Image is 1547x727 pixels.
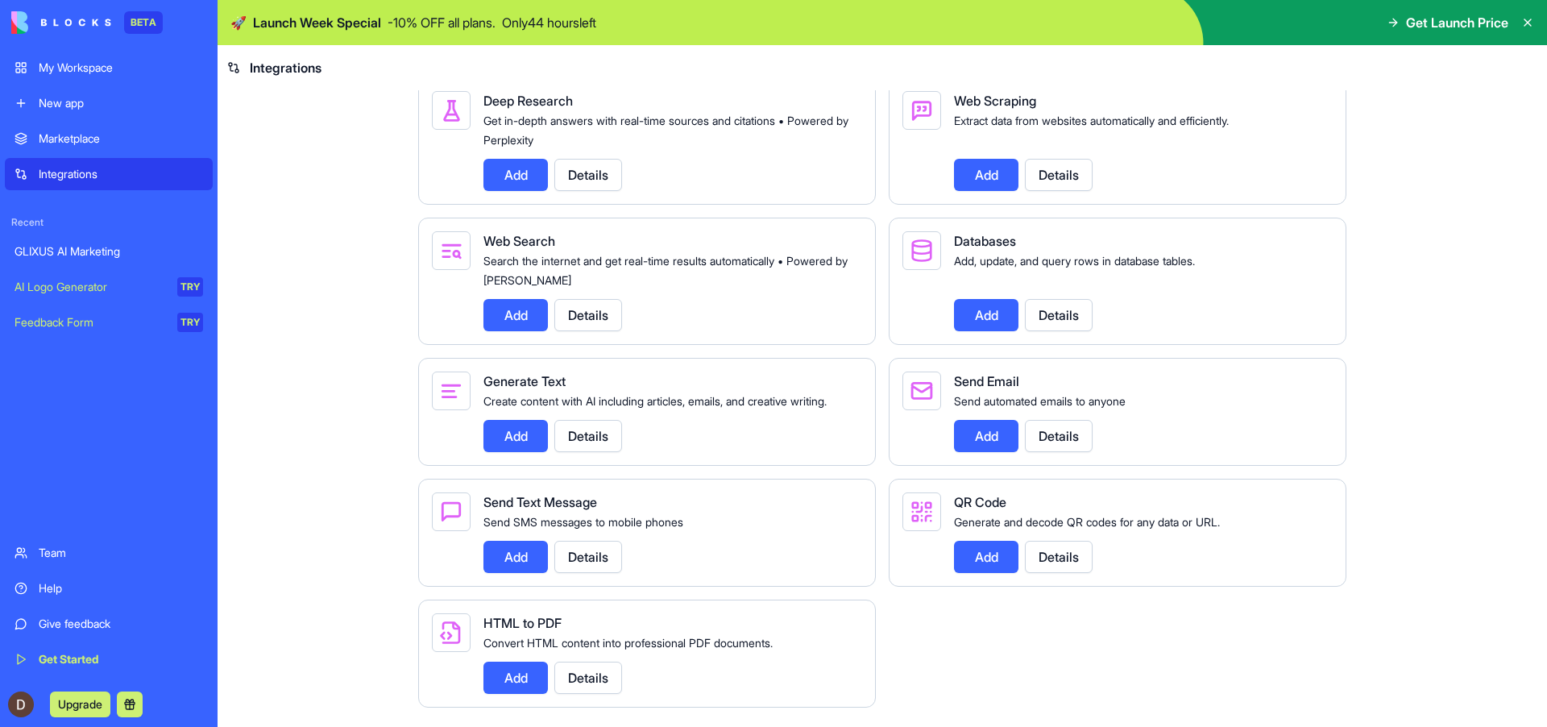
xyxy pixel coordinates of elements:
[5,216,213,229] span: Recent
[483,662,548,694] button: Add
[253,13,381,32] span: Launch Week Special
[5,52,213,84] a: My Workspace
[388,13,496,32] p: - 10 % OFF all plans.
[5,572,213,604] a: Help
[954,114,1229,127] span: Extract data from websites automatically and efficiently.
[483,420,548,452] button: Add
[5,608,213,640] a: Give feedback
[250,58,321,77] span: Integrations
[554,662,622,694] button: Details
[483,254,848,287] span: Search the internet and get real-time results automatically • Powered by [PERSON_NAME]
[954,254,1195,268] span: Add, update, and query rows in database tables.
[483,636,773,650] span: Convert HTML content into professional PDF documents.
[5,158,213,190] a: Integrations
[177,313,203,332] div: TRY
[483,373,566,389] span: Generate Text
[1025,299,1093,331] button: Details
[8,692,34,717] img: ACg8ocKq5EA3j3JFeBr65BRb6G5YX_pcrejBbvMHHZPGSOddEs8P8Q=s96-c
[39,95,203,111] div: New app
[5,271,213,303] a: AI Logo GeneratorTRY
[15,279,166,295] div: AI Logo Generator
[11,11,163,34] a: BETA
[554,299,622,331] button: Details
[5,235,213,268] a: GLIXUS AI Marketing
[5,306,213,339] a: Feedback FormTRY
[483,114,848,147] span: Get in-depth answers with real-time sources and citations • Powered by Perplexity
[954,541,1018,573] button: Add
[483,299,548,331] button: Add
[39,131,203,147] div: Marketplace
[39,616,203,632] div: Give feedback
[1025,159,1093,191] button: Details
[39,166,203,182] div: Integrations
[483,93,573,109] span: Deep Research
[15,243,203,260] div: GLIXUS AI Marketing
[954,373,1019,389] span: Send Email
[954,299,1018,331] button: Add
[502,13,596,32] p: Only 44 hours left
[50,696,110,712] a: Upgrade
[483,541,548,573] button: Add
[5,123,213,155] a: Marketplace
[954,394,1126,408] span: Send automated emails to anyone
[954,159,1018,191] button: Add
[230,13,247,32] span: 🚀
[5,537,213,569] a: Team
[39,60,203,76] div: My Workspace
[1406,13,1508,32] span: Get Launch Price
[554,541,622,573] button: Details
[483,394,827,408] span: Create content with AI including articles, emails, and creative writing.
[5,87,213,119] a: New app
[1025,420,1093,452] button: Details
[954,515,1220,529] span: Generate and decode QR codes for any data or URL.
[483,494,597,510] span: Send Text Message
[39,580,203,596] div: Help
[483,159,548,191] button: Add
[1025,541,1093,573] button: Details
[483,233,555,249] span: Web Search
[483,615,562,631] span: HTML to PDF
[954,233,1016,249] span: Databases
[39,545,203,561] div: Team
[50,692,110,717] button: Upgrade
[39,651,203,667] div: Get Started
[15,314,166,330] div: Feedback Form
[177,277,203,297] div: TRY
[5,643,213,675] a: Get Started
[483,515,683,529] span: Send SMS messages to mobile phones
[11,11,111,34] img: logo
[954,494,1006,510] span: QR Code
[954,420,1018,452] button: Add
[554,420,622,452] button: Details
[954,93,1036,109] span: Web Scraping
[554,159,622,191] button: Details
[124,11,163,34] div: BETA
